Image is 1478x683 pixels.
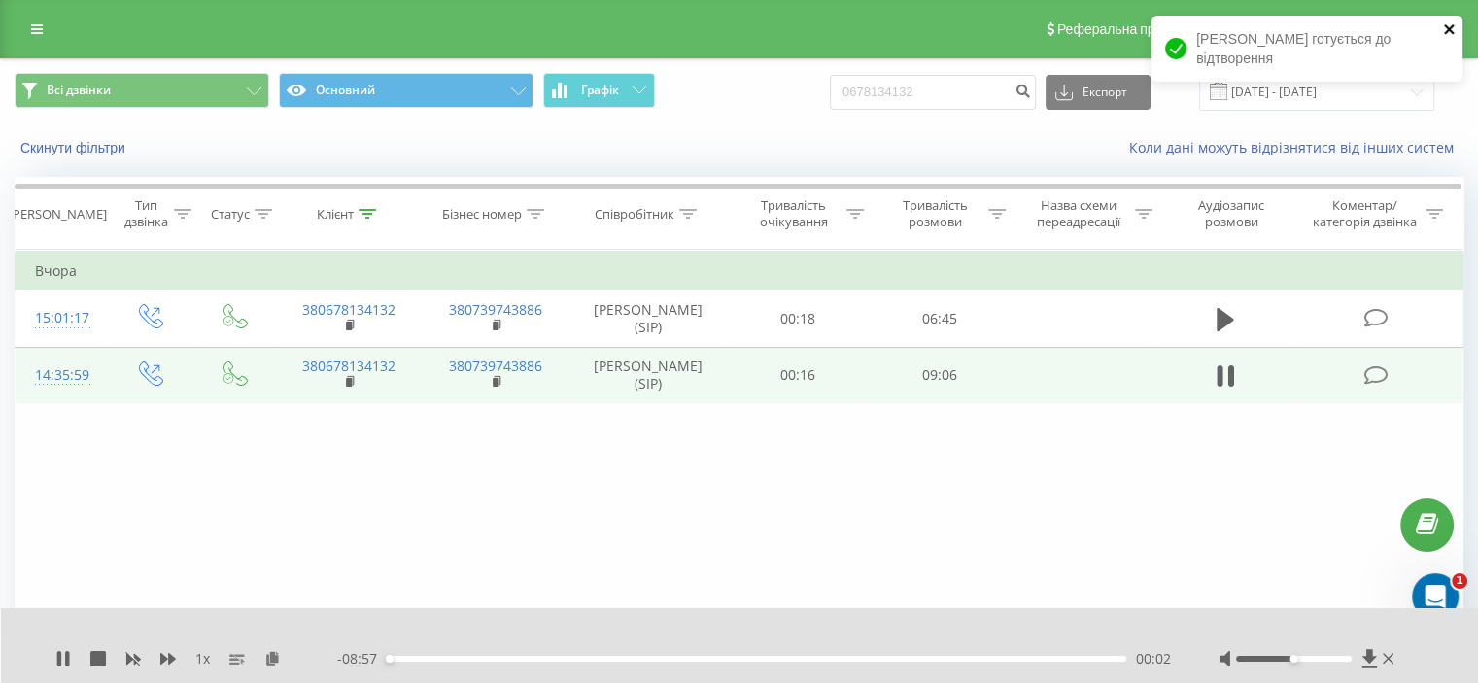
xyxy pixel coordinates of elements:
[1443,21,1457,40] button: close
[279,73,533,108] button: Основний
[1129,138,1463,156] a: Коли дані можуть відрізнятися вiд інших систем
[302,300,395,319] a: 380678134132
[569,290,728,347] td: [PERSON_NAME] (SIP)
[211,206,250,222] div: Статус
[1046,75,1151,110] button: Експорт
[1307,197,1421,230] div: Коментар/категорія дзвінка
[728,290,869,347] td: 00:18
[1151,16,1462,82] div: [PERSON_NAME] готується до відтворення
[47,83,111,98] span: Всі дзвінки
[386,655,394,663] div: Accessibility label
[442,206,522,222] div: Бізнес номер
[1412,573,1459,620] iframe: Intercom live chat
[869,290,1010,347] td: 06:45
[1452,573,1467,589] span: 1
[9,206,107,222] div: [PERSON_NAME]
[449,357,542,375] a: 380739743886
[728,347,869,403] td: 00:16
[449,300,542,319] a: 380739743886
[195,649,210,668] span: 1 x
[302,357,395,375] a: 380678134132
[15,73,269,108] button: Всі дзвінки
[122,197,168,230] div: Тип дзвінка
[337,649,387,668] span: - 08:57
[886,197,983,230] div: Тривалість розмови
[869,347,1010,403] td: 09:06
[15,139,135,156] button: Скинути фільтри
[16,252,1463,290] td: Вчора
[35,357,86,394] div: 14:35:59
[317,206,354,222] div: Клієнт
[1175,197,1289,230] div: Аудіозапис розмови
[1289,655,1297,663] div: Accessibility label
[581,84,619,97] span: Графік
[745,197,842,230] div: Тривалість очікування
[543,73,655,108] button: Графік
[569,347,728,403] td: [PERSON_NAME] (SIP)
[1136,649,1171,668] span: 00:02
[35,299,86,337] div: 15:01:17
[1028,197,1130,230] div: Назва схеми переадресації
[830,75,1036,110] input: Пошук за номером
[595,206,674,222] div: Співробітник
[1057,21,1200,37] span: Реферальна програма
